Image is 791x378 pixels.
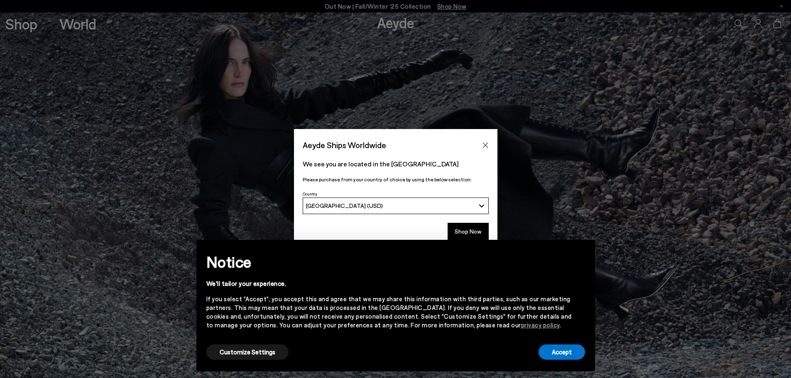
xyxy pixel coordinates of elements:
[303,191,317,196] span: Country
[448,223,489,240] button: Shop Now
[303,176,489,183] p: Please purchase from your country of choice by using the below selection:
[306,202,383,209] span: [GEOGRAPHIC_DATA] (USD)
[572,242,592,262] button: Close this notice
[579,246,585,258] span: ×
[206,251,572,273] h2: Notice
[303,159,489,169] p: We see you are located in the [GEOGRAPHIC_DATA]
[521,321,560,329] a: privacy policy
[206,344,289,360] button: Customize Settings
[206,295,572,329] div: If you select "Accept", you accept this and agree that we may share this information with third p...
[206,279,572,288] div: We'll tailor your experience.
[303,138,386,152] span: Aeyde Ships Worldwide
[539,344,585,360] button: Accept
[479,139,492,151] button: Close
